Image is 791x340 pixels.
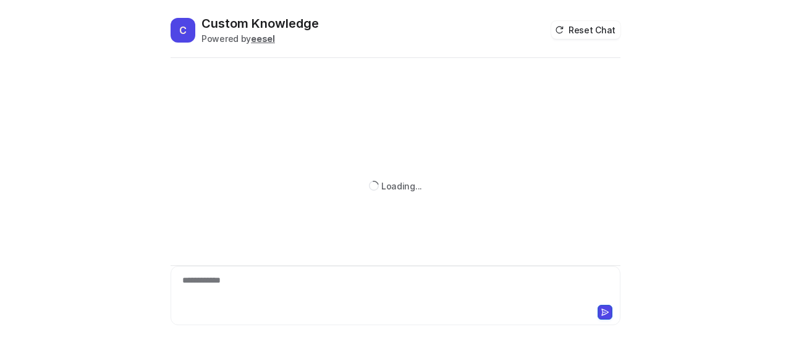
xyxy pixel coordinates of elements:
b: eesel [251,33,275,44]
button: Reset Chat [551,21,620,39]
h2: Custom Knowledge [201,15,319,32]
div: Loading... [381,180,422,193]
div: Powered by [201,32,319,45]
span: C [171,18,195,43]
